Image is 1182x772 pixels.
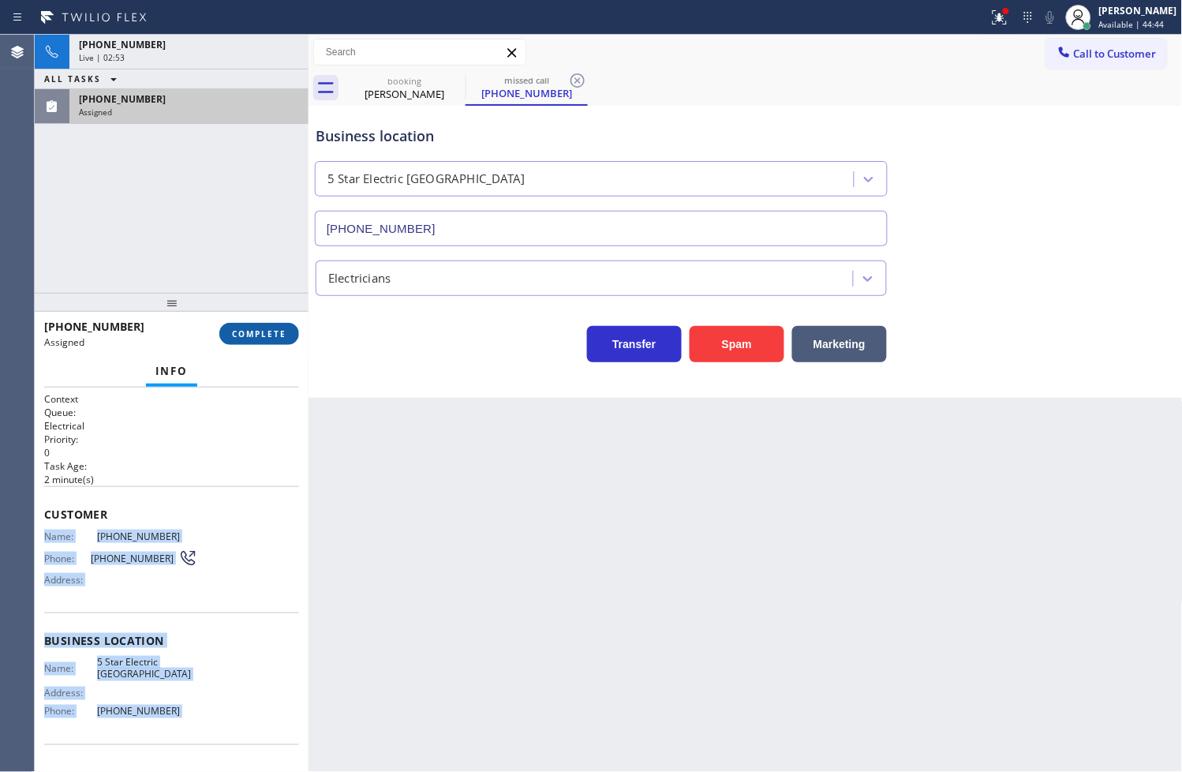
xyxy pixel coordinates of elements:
button: Info [146,356,197,387]
button: Transfer [587,326,682,362]
span: 5 Star Electric [GEOGRAPHIC_DATA] [97,657,196,681]
input: Phone Number [315,211,888,246]
div: [PERSON_NAME] [1099,4,1177,17]
div: Electricians [328,269,391,287]
span: [PHONE_NUMBER] [97,706,196,718]
button: Spam [690,326,784,362]
div: 5 Star Electric [GEOGRAPHIC_DATA] [327,171,526,189]
div: Business location [316,126,887,147]
div: missed call [467,74,586,86]
span: Live | 02:53 [79,52,125,63]
button: ALL TASKS [35,69,133,88]
span: [PHONE_NUMBER] [79,38,166,51]
span: Call to Customer [1074,47,1157,61]
span: Name: [44,530,97,542]
div: [PERSON_NAME] [345,87,464,101]
span: Assigned [44,335,84,349]
p: 0 [44,446,299,459]
span: Customer [44,507,299,522]
div: [PHONE_NUMBER] [467,86,586,100]
div: (619) 655-1379 [467,70,586,104]
span: Address: [44,688,97,699]
button: Marketing [792,326,887,362]
h1: Context [44,392,299,406]
span: Phone: [44,706,97,718]
div: Gressel Frank [345,70,464,106]
span: [PHONE_NUMBER] [44,319,144,334]
span: Available | 44:44 [1099,19,1165,30]
div: booking [345,75,464,87]
span: Address: [44,574,97,586]
span: [PHONE_NUMBER] [97,530,196,542]
button: Call to Customer [1046,39,1167,69]
input: Search [314,39,526,65]
span: Assigned [79,107,112,118]
p: 2 minute(s) [44,473,299,486]
span: ALL TASKS [44,73,101,84]
span: [PHONE_NUMBER] [79,92,166,106]
span: Phone: [44,553,91,564]
h2: Priority: [44,433,299,446]
p: Electrical [44,419,299,433]
h2: Task Age: [44,459,299,473]
span: Business location [44,633,299,648]
span: [PHONE_NUMBER] [91,553,178,564]
button: COMPLETE [219,323,299,345]
span: Info [155,364,188,378]
span: Name: [44,663,97,675]
span: COMPLETE [232,328,286,339]
h2: Queue: [44,406,299,419]
button: Mute [1039,6,1061,28]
